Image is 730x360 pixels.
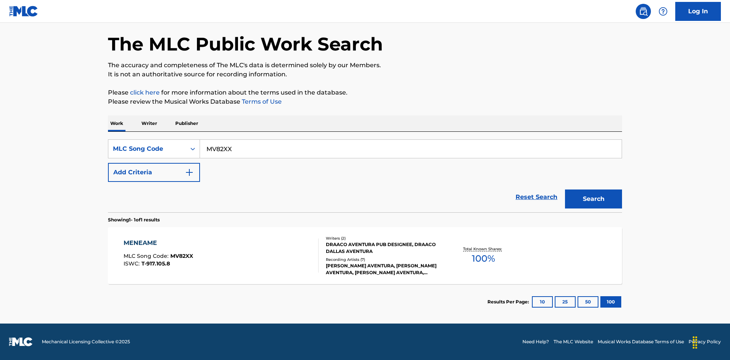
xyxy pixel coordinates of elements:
a: Public Search [636,4,651,19]
iframe: Chat Widget [692,324,730,360]
div: MLC Song Code [113,144,181,153]
a: Log In [675,2,721,21]
div: [PERSON_NAME] AVENTURA, [PERSON_NAME] AVENTURA, [PERSON_NAME] AVENTURA, [PERSON_NAME] AVENTURA, [... [326,262,441,276]
p: Please review the Musical Works Database [108,97,622,106]
button: 10 [532,296,553,308]
p: Publisher [173,115,200,131]
button: Add Criteria [108,163,200,182]
button: Search [565,189,622,208]
span: 100 % [472,252,495,265]
a: MENEAMEMLC Song Code:MV82XXISWC:T-917.105.8Writers (2)DRAACO AVENTURA PUB DESIGNEE, DRAACO DALLAS... [108,227,622,284]
div: MENEAME [124,238,193,248]
button: 100 [600,296,621,308]
button: 50 [578,296,598,308]
p: Total Known Shares: [463,246,504,252]
img: MLC Logo [9,6,38,17]
div: Help [655,4,671,19]
span: ISWC : [124,260,141,267]
p: Results Per Page: [487,298,531,305]
p: Showing 1 - 1 of 1 results [108,216,160,223]
span: MV82XX [170,253,193,259]
div: Writers ( 2 ) [326,235,441,241]
button: 25 [555,296,576,308]
p: Writer [139,115,159,131]
div: Drag [689,331,701,354]
img: logo [9,337,33,346]
a: click here [130,89,160,96]
form: Search Form [108,139,622,212]
img: help [659,7,668,16]
a: The MLC Website [554,338,593,345]
img: 9d2ae6d4665cec9f34b9.svg [185,168,194,177]
div: Recording Artists ( 7 ) [326,257,441,262]
a: Terms of Use [240,98,282,105]
p: It is not an authoritative source for recording information. [108,70,622,79]
p: Work [108,115,125,131]
span: Mechanical Licensing Collective © 2025 [42,338,130,345]
span: T-917.105.8 [141,260,170,267]
img: search [639,7,648,16]
p: The accuracy and completeness of The MLC's data is determined solely by our Members. [108,61,622,70]
div: DRAACO AVENTURA PUB DESIGNEE, DRAACO DALLAS AVENTURA [326,241,441,255]
h1: The MLC Public Work Search [108,33,383,55]
a: Need Help? [522,338,549,345]
a: Reset Search [512,189,561,205]
a: Privacy Policy [689,338,721,345]
p: Please for more information about the terms used in the database. [108,88,622,97]
span: MLC Song Code : [124,253,170,259]
a: Musical Works Database Terms of Use [598,338,684,345]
